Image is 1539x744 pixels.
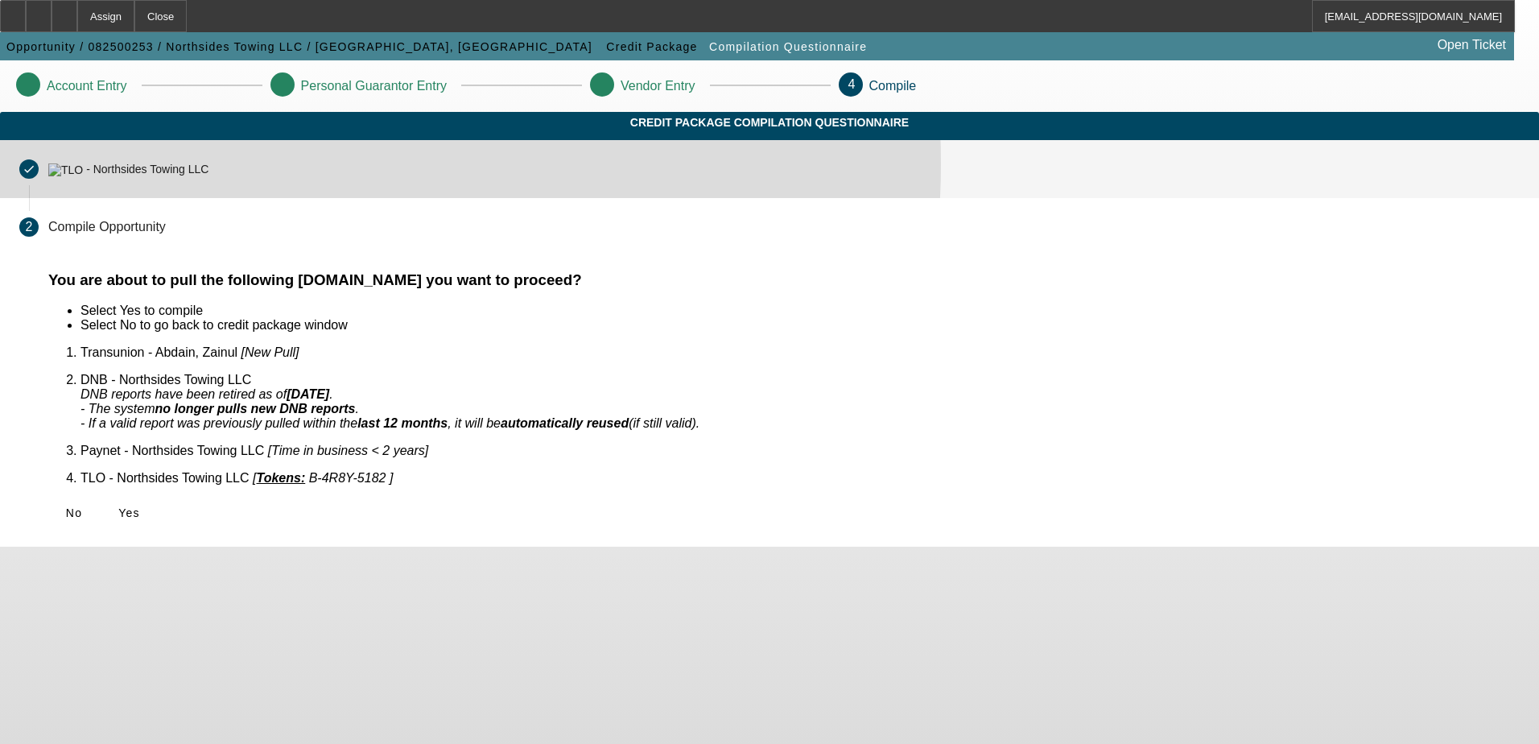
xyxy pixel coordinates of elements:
[621,79,695,93] p: Vendor Entry
[287,387,329,401] strong: [DATE]
[606,40,697,53] span: Credit Package
[309,471,386,485] span: B-4R8Y-5182
[48,271,1520,289] h3: You are about to pull the following [DOMAIN_NAME] you want to proceed?
[268,444,429,457] i: [Time in business < 2 years]
[66,506,82,519] span: No
[86,163,208,176] div: - Northsides Towing LLC
[80,387,699,430] i: DNB reports have been retired as of . - The system . - If a valid report was previously pulled wi...
[48,220,166,234] p: Compile Opportunity
[301,79,447,93] p: Personal Guarantor Entry
[80,444,1520,458] p: Paynet - Northsides Towing LLC
[241,345,299,359] i: [New Pull]
[869,79,917,93] p: Compile
[848,77,856,91] span: 4
[705,32,871,61] button: Compilation Questionnaire
[47,79,127,93] p: Account Entry
[80,471,1520,486] p: TLO - Northsides Towing LLC
[80,345,1520,360] p: Transunion - Abdain, Zainul
[253,471,393,485] i: [ ]
[80,318,1520,333] li: Select No to go back to credit package window
[1431,31,1512,59] a: Open Ticket
[709,40,867,53] span: Compilation Questionnaire
[48,498,100,527] button: No
[48,163,83,176] img: TLO
[256,471,305,485] u: Tokens:
[118,506,140,519] span: Yes
[501,416,629,430] strong: automatically reused
[80,304,1520,318] li: Select Yes to compile
[80,373,1520,431] p: DNB - Northsides Towing LLC
[6,40,592,53] span: Opportunity / 082500253 / Northsides Towing LLC / [GEOGRAPHIC_DATA], [GEOGRAPHIC_DATA]
[23,163,35,176] mat-icon: done
[103,498,155,527] button: Yes
[155,402,355,415] strong: no longer pulls new DNB reports
[12,116,1527,129] span: Credit Package Compilation Questionnaire
[26,220,33,234] span: 2
[357,416,448,430] strong: last 12 months
[602,32,701,61] button: Credit Package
